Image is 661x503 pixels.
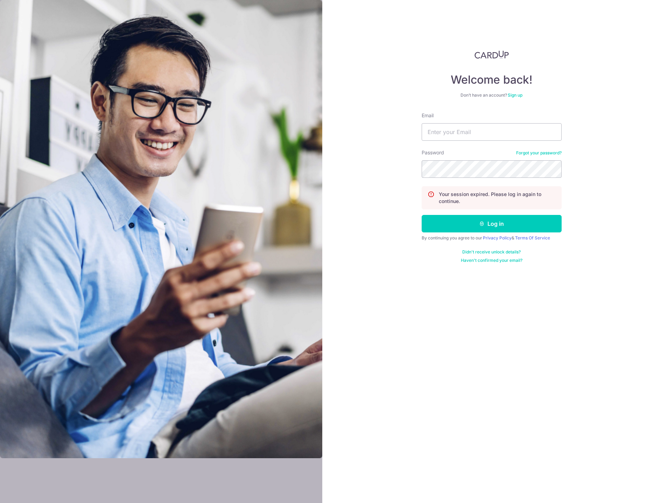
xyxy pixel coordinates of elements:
label: Email [422,112,434,119]
a: Terms Of Service [515,235,550,240]
img: CardUp Logo [474,50,509,59]
label: Password [422,149,444,156]
p: Your session expired. Please log in again to continue. [439,191,556,205]
a: Sign up [508,92,522,98]
a: Haven't confirmed your email? [461,258,522,263]
div: By continuing you agree to our & [422,235,562,241]
a: Privacy Policy [483,235,512,240]
input: Enter your Email [422,123,562,141]
a: Didn't receive unlock details? [462,249,521,255]
a: Forgot your password? [516,150,562,156]
div: Don’t have an account? [422,92,562,98]
button: Log in [422,215,562,232]
h4: Welcome back! [422,73,562,87]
